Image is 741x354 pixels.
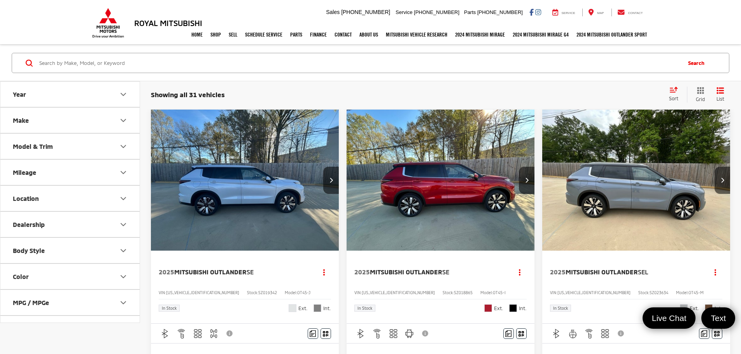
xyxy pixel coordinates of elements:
button: View Disclaimer [615,325,628,342]
a: Mitsubishi Vehicle Research [382,25,451,44]
button: Actions [317,265,331,279]
span: dropdown dots [519,269,520,275]
span: [PHONE_NUMBER] [477,9,523,15]
div: Make [119,116,128,125]
span: Stock: [443,290,454,295]
span: In Stock [357,306,372,310]
button: Model & TrimModel & Trim [0,134,140,159]
span: VIN: [354,290,362,295]
button: Comments [503,328,514,339]
button: Comments [699,328,709,339]
span: SEL [638,268,648,276]
a: 2025Mitsubishi OutlanderSE [159,268,310,276]
i: Window Sticker [519,330,524,337]
span: Mitsubishi Outlander [566,268,638,276]
div: 2025 Mitsubishi Outlander SE 0 [151,110,340,251]
a: 2025 Mitsubishi Outlander SEL2025 Mitsubishi Outlander SEL2025 Mitsubishi Outlander SEL2025 Mitsu... [542,110,731,251]
img: Bluetooth® [160,329,170,338]
div: 2025 Mitsubishi Outlander SE 0 [346,110,535,251]
div: Mileage [119,168,128,177]
span: Live Chat [648,313,690,323]
img: Heated Steering Wheel [568,329,578,338]
span: Model: [480,290,493,295]
a: Service [547,9,581,16]
span: Model: [285,290,297,295]
a: Text [701,307,735,329]
div: Body Style [119,246,128,255]
div: Color [119,272,128,281]
span: SZ023634 [650,290,668,295]
img: Bluetooth® [356,329,366,338]
button: Cylinder [0,316,140,341]
span: Ext. [690,305,699,312]
button: DealershipDealership [0,212,140,237]
span: Ext. [298,305,308,312]
span: [PHONE_NUMBER] [414,9,459,15]
span: Red Diamond [484,304,492,312]
a: Instagram: Click to visit our Instagram page [535,9,541,15]
a: Map [582,9,610,16]
button: View Disclaimer [419,325,432,342]
span: Moonstone Gray Metallic/Black Roof [680,304,688,312]
a: About Us [356,25,382,44]
a: Parts: Opens in a new tab [286,25,306,44]
span: [US_VEHICLE_IDENTIFICATION_NUMBER] [166,290,239,295]
span: Sort [669,96,678,101]
a: Schedule Service: Opens in a new tab [241,25,286,44]
span: Service [396,9,412,15]
span: Int. [519,305,527,312]
span: Text [707,313,730,323]
span: [PHONE_NUMBER] [341,9,390,15]
div: MPG / MPGe [13,299,49,306]
button: MPG / MPGeMPG / MPGe [0,290,140,315]
a: 2025 Mitsubishi Outlander SE2025 Mitsubishi Outlander SE2025 Mitsubishi Outlander SE2025 Mitsubis... [346,110,535,251]
img: 2025 Mitsubishi Outlander SE [151,110,340,251]
div: Year [119,90,128,99]
button: LocationLocation [0,186,140,211]
img: Comments [701,330,707,337]
button: Next image [323,167,339,194]
a: 2024 Mitsubishi Mirage G4 [509,25,573,44]
button: Window Sticker [712,328,722,339]
span: VIN: [550,290,557,295]
span: White Diamond [289,304,296,312]
a: 2025 Mitsubishi Outlander SE2025 Mitsubishi Outlander SE2025 Mitsubishi Outlander SE2025 Mitsubis... [151,110,340,251]
button: ColorColor [0,264,140,289]
button: Window Sticker [321,328,331,339]
div: Dealership [119,220,128,229]
a: Contact [331,25,356,44]
div: Model & Trim [13,143,53,150]
span: OT45-J [297,290,310,295]
div: Mileage [13,169,36,176]
img: 2025 Mitsubishi Outlander SEL [542,110,731,251]
button: View Disclaimer [223,325,236,342]
span: Contact [628,11,643,15]
a: 2024 Mitsubishi Mirage [451,25,509,44]
div: Make [13,117,29,124]
button: Grid View [687,87,711,103]
span: OT45-M [688,290,704,295]
button: Actions [513,265,527,279]
form: Search by Make, Model, or Keyword [39,54,680,72]
div: Location [13,195,39,202]
span: Parts [464,9,476,15]
span: SZ019342 [258,290,277,295]
img: Remote Start [372,329,382,338]
i: Window Sticker [714,330,720,337]
img: 3rd Row Seating [389,329,398,338]
span: SE [442,268,449,276]
div: Color [13,273,29,280]
a: Facebook: Click to visit our Facebook page [529,9,534,15]
div: Year [13,91,26,98]
span: Mitsubishi Outlander [174,268,247,276]
img: Comments [505,330,512,337]
span: Sales [326,9,340,15]
span: dropdown dots [323,269,325,275]
span: Map [597,11,604,15]
button: MileageMileage [0,160,140,185]
span: OT45-I [493,290,506,295]
div: Model & Trim [119,142,128,151]
button: Window Sticker [516,328,527,339]
button: YearYear [0,82,140,107]
img: Remote Start [584,329,594,338]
